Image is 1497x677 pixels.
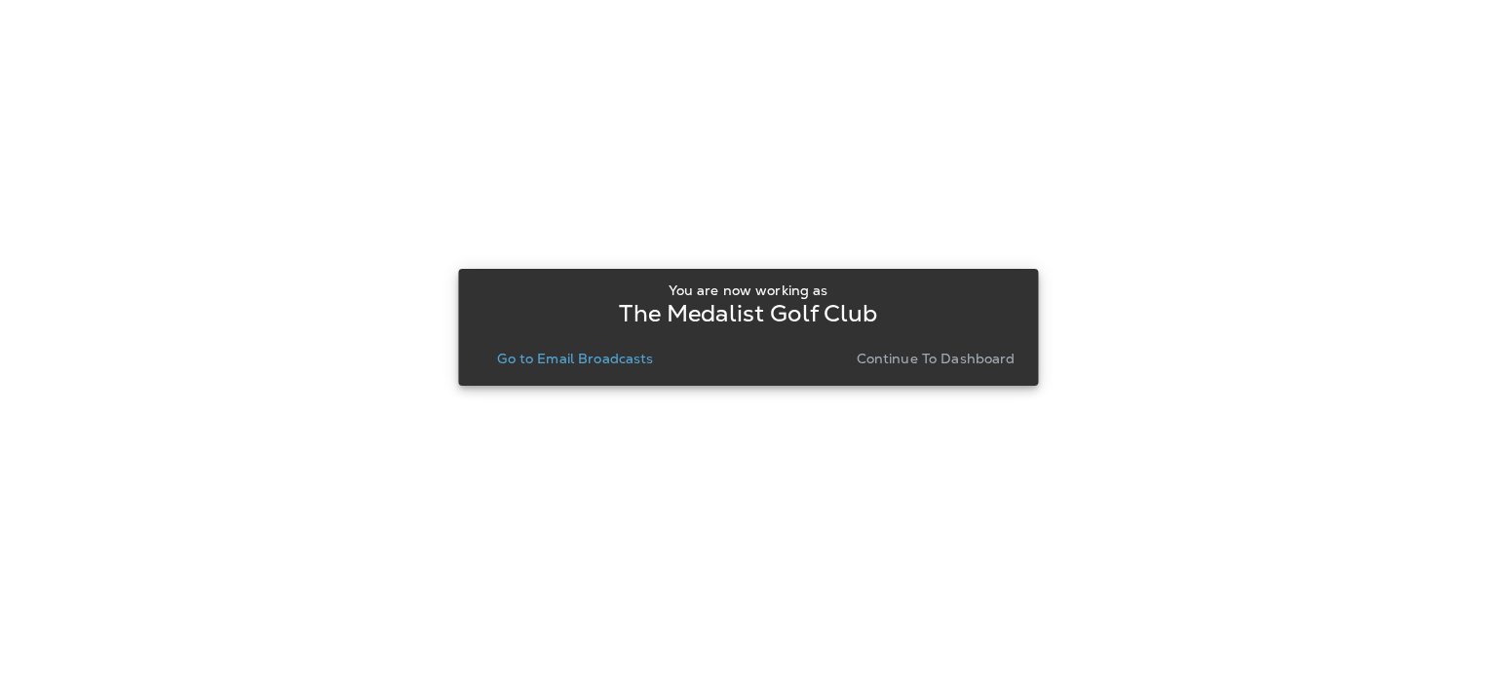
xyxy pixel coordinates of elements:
p: Continue to Dashboard [857,351,1016,366]
p: The Medalist Golf Club [619,306,877,321]
button: Go to Email Broadcasts [489,345,661,372]
p: Go to Email Broadcasts [497,351,653,366]
p: You are now working as [669,282,827,298]
button: Continue to Dashboard [849,345,1023,372]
